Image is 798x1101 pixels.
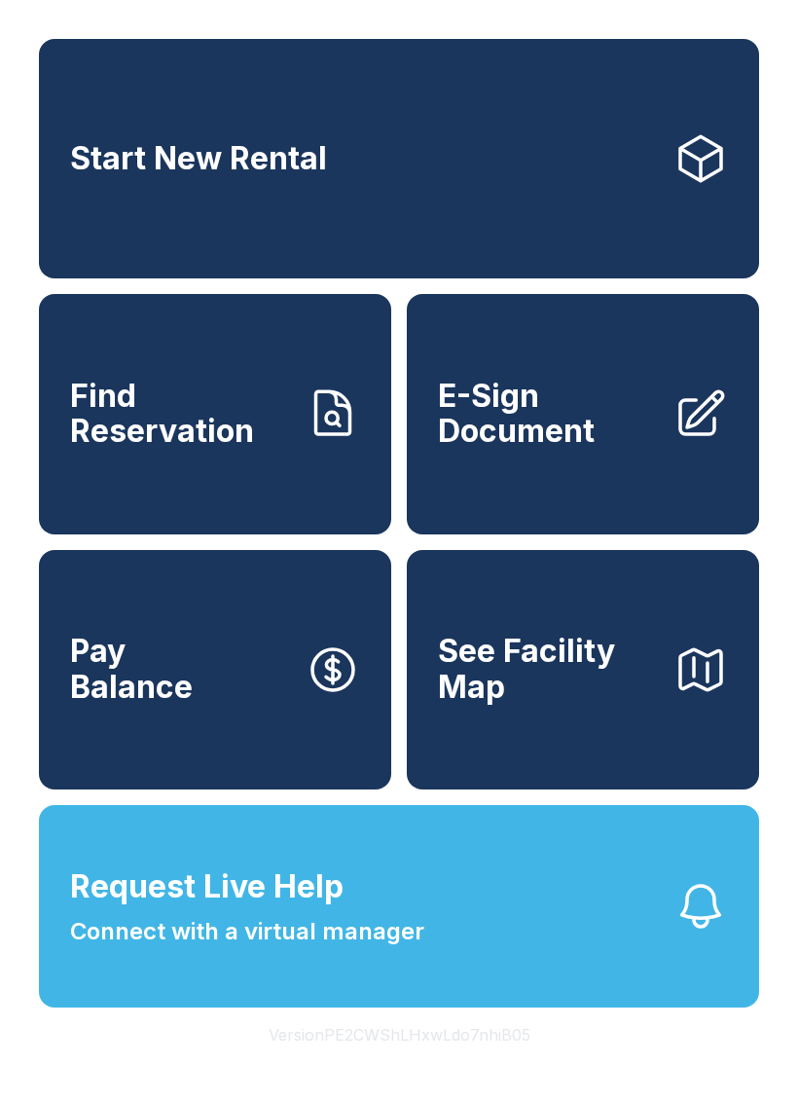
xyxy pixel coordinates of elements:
button: See Facility Map [407,550,759,789]
button: VersionPE2CWShLHxwLdo7nhiB05 [253,1008,546,1062]
span: Start New Rental [70,141,327,177]
span: Request Live Help [70,863,344,910]
a: PayBalance [39,550,391,789]
span: E-Sign Document [438,379,658,450]
span: Connect with a virtual manager [70,914,424,949]
a: Start New Rental [39,39,759,278]
span: Find Reservation [70,379,290,450]
a: Find Reservation [39,294,391,533]
a: E-Sign Document [407,294,759,533]
span: Pay Balance [70,634,193,705]
button: Request Live HelpConnect with a virtual manager [39,805,759,1008]
span: See Facility Map [438,634,658,705]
